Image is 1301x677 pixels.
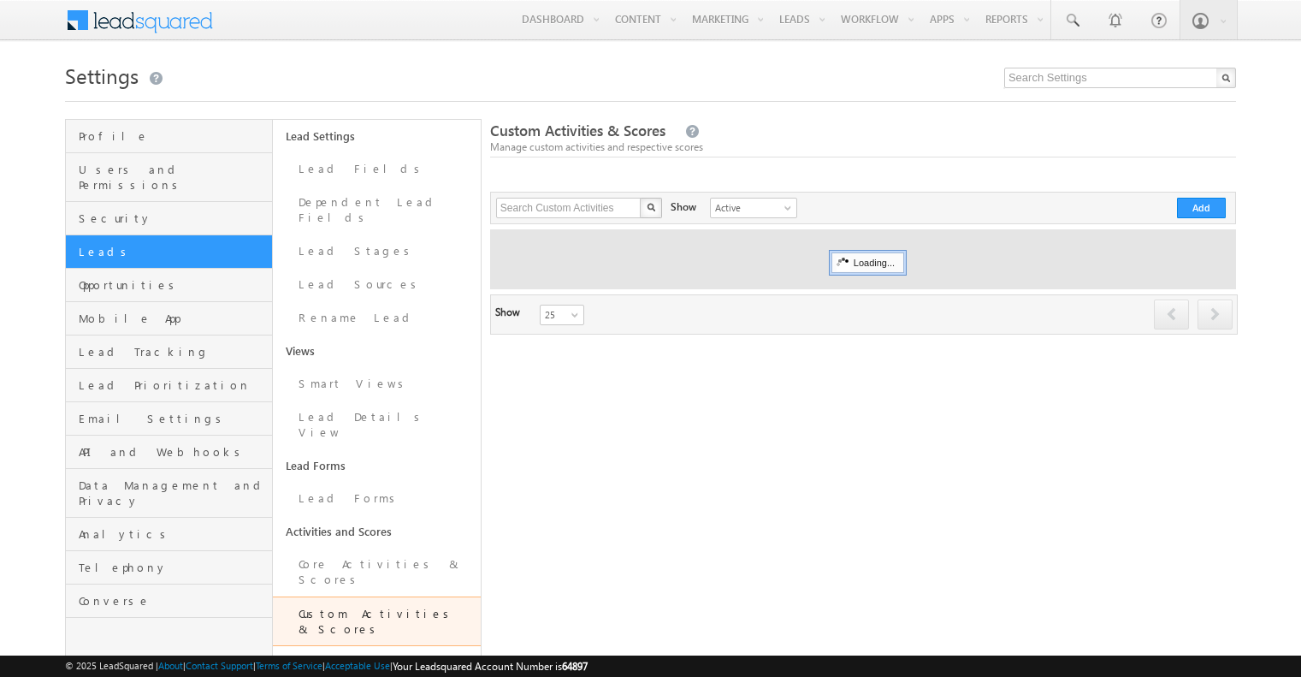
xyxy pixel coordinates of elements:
a: Users and Permissions [66,153,272,202]
a: Lead Forms [273,449,480,482]
input: Search Settings [1004,68,1236,88]
span: Email Settings [79,411,268,426]
a: Lead Sources [273,268,480,301]
span: Opportunities [79,277,268,293]
a: Core Activities & Scores [273,548,480,597]
span: Settings [65,62,139,89]
a: Smart Views [273,367,480,401]
img: Search [647,203,655,211]
a: Terms of Service [256,660,322,671]
a: Custom Activities & Scores [273,597,480,646]
span: 64897 [562,660,588,673]
a: Lead Details View [273,401,480,449]
span: Mobile App [79,311,268,326]
span: Users and Permissions [79,162,268,193]
div: Loading... [831,252,904,273]
span: Lead Prioritization [79,377,268,393]
a: Analytics [66,518,272,551]
a: About [158,660,183,671]
span: API and Webhooks [79,444,268,460]
span: Leads [79,244,268,259]
a: Lead Fields [273,152,480,186]
a: Contact Support [186,660,253,671]
a: Data Management and Privacy [66,469,272,518]
a: Lead Forms [273,482,480,515]
a: API and Webhooks [66,436,272,469]
a: Lead Tracking [66,336,272,369]
span: Your Leadsquared Account Number is [393,660,588,673]
a: Email Settings [66,402,272,436]
span: Security [79,211,268,226]
span: Profile [79,128,268,144]
a: Lead Stages [273,235,480,268]
button: Add [1177,198,1226,218]
span: Data Management and Privacy [79,478,268,508]
div: Show [495,305,526,320]
span: © 2025 LeadSquared | | | | | [65,658,588,674]
a: Mobile App [66,302,272,336]
a: Rename Lead [273,301,480,335]
a: Security [66,202,272,235]
div: Manage custom activities and respective scores [490,140,1236,155]
a: Opportunities [66,269,272,302]
a: Active [710,198,797,218]
a: Dependent Lead Fields [273,186,480,235]
a: Views [273,335,480,367]
a: Converse [66,585,272,618]
a: Activities and Scores [273,515,480,548]
a: Profile [66,120,272,153]
a: Lead Prioritization [66,369,272,402]
a: Acceptable Use [325,660,390,671]
span: Converse [79,593,268,609]
span: 25 [541,307,586,323]
a: 25 [540,305,584,325]
span: Active [711,200,792,216]
span: Custom Activities & Scores [490,121,665,140]
span: Telephony [79,560,268,575]
span: Analytics [79,526,268,542]
a: Leads [66,235,272,269]
div: Show [671,198,696,215]
a: Telephony [66,551,272,585]
span: Lead Tracking [79,344,268,359]
a: Lead Settings [273,120,480,152]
